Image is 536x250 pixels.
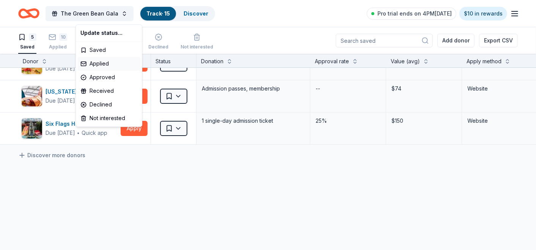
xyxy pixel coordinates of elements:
[77,111,140,125] div: Not interested
[77,98,140,111] div: Declined
[77,57,140,70] div: Applied
[77,26,140,40] div: Update status...
[77,70,140,84] div: Approved
[77,43,140,57] div: Saved
[77,84,140,98] div: Received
